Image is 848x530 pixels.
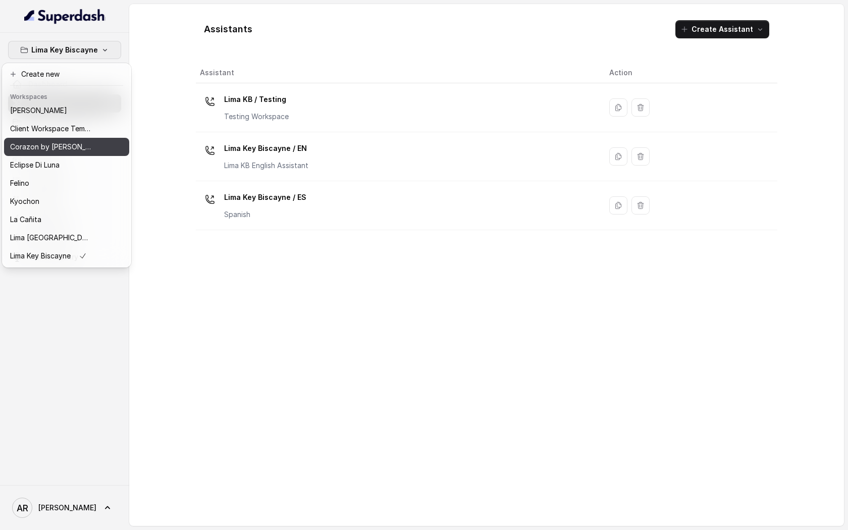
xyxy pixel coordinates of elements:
p: Felino [10,177,29,189]
p: Lima Key Biscayne [10,250,71,262]
p: La Cañita [10,214,41,226]
p: Eclipse Di Luna [10,159,60,171]
button: Create new [4,65,129,83]
p: [PERSON_NAME] [10,104,67,117]
button: Lima Key Biscayne [8,41,121,59]
div: Lima Key Biscayne [2,63,131,268]
p: Client Workspace Template [10,123,91,135]
p: Lima [GEOGRAPHIC_DATA] [10,232,91,244]
header: Workspaces [4,88,129,104]
p: Kyochon [10,195,39,207]
p: Corazon by [PERSON_NAME] [10,141,91,153]
p: Lima Key Biscayne [31,44,98,56]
